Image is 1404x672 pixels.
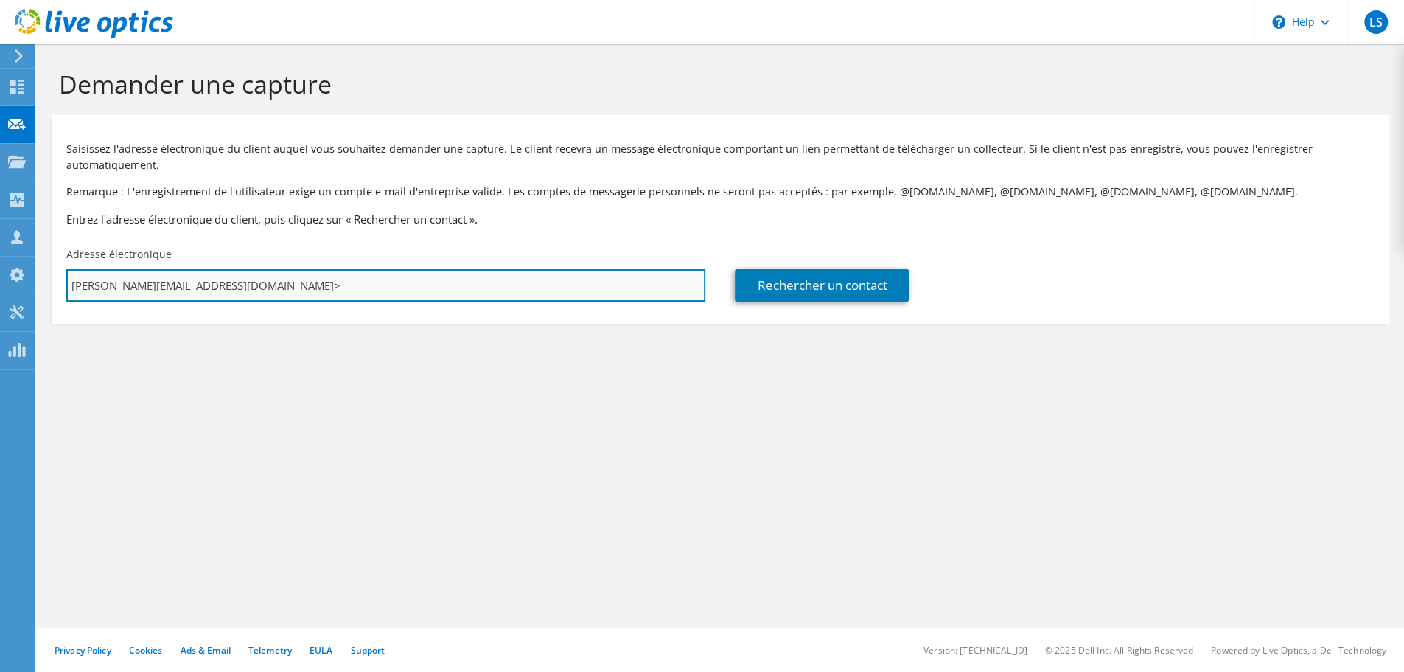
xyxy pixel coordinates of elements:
[59,69,1375,100] h1: Demander une capture
[66,184,1375,200] p: Remarque : L'enregistrement de l'utilisateur exige un compte e-mail d'entreprise valide. Les comp...
[248,644,292,657] a: Telemetry
[55,644,111,657] a: Privacy Policy
[1272,15,1285,29] svg: \n
[1364,10,1388,34] span: LS
[66,211,1375,227] h3: Entrez l'adresse électronique du client, puis cliquez sur « Rechercher un contact ».
[735,269,909,302] a: Rechercher un contact
[310,644,332,657] a: EULA
[181,644,231,657] a: Ads & Email
[923,644,1027,657] li: Version: [TECHNICAL_ID]
[66,141,1375,173] p: Saisissez l'adresse électronique du client auquel vous souhaitez demander une capture. Le client ...
[1211,644,1386,657] li: Powered by Live Optics, a Dell Technology
[1045,644,1193,657] li: © 2025 Dell Inc. All Rights Reserved
[129,644,163,657] a: Cookies
[350,644,385,657] a: Support
[66,247,172,262] label: Adresse électronique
